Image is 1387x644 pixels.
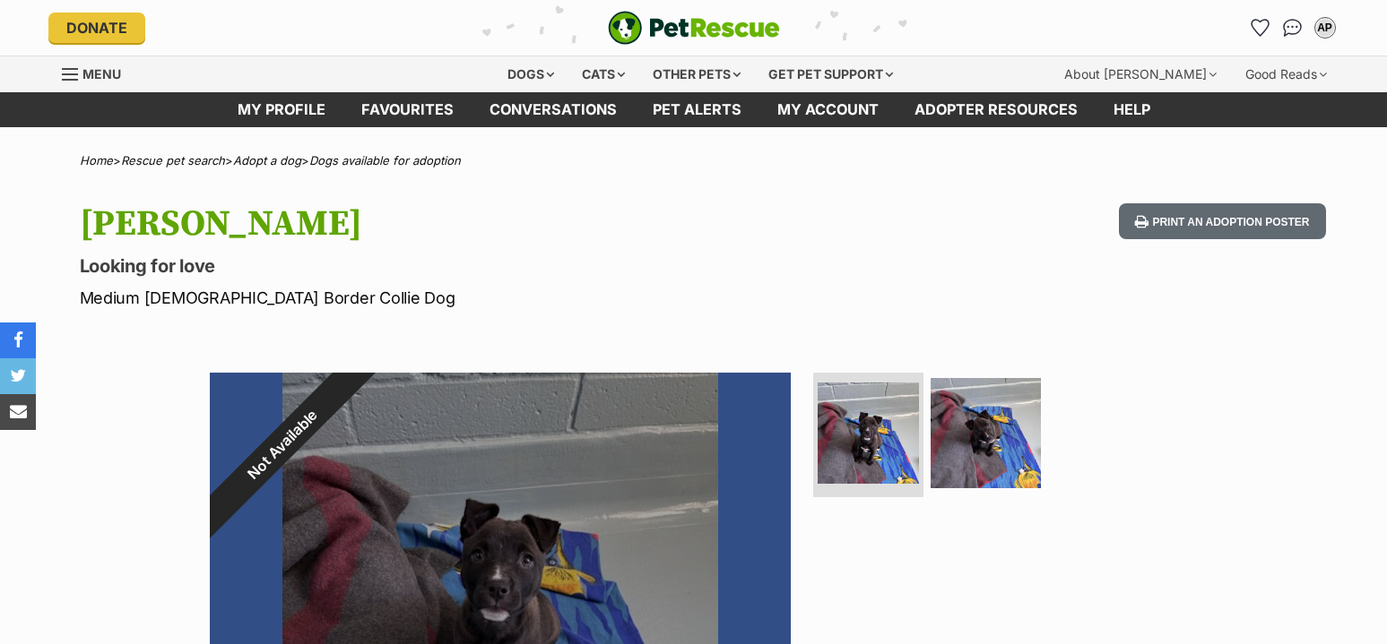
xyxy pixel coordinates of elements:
[472,92,635,127] a: conversations
[897,92,1096,127] a: Adopter resources
[80,153,113,167] a: Home
[220,92,343,127] a: My profile
[1283,19,1302,37] img: chat-41dd97257d64d25036548639549fe6c8038ab92f7586957e7f3b1b290dea8141.svg
[818,382,919,484] img: Photo of Penny
[1279,13,1307,42] a: Conversations
[169,331,395,558] div: Not Available
[759,92,897,127] a: My account
[82,66,121,82] span: Menu
[1096,92,1168,127] a: Help
[1246,13,1275,42] a: Favourites
[48,13,145,43] a: Donate
[1233,56,1339,92] div: Good Reads
[35,154,1353,167] div: > > >
[569,56,637,92] div: Cats
[1311,13,1339,42] button: My account
[1119,203,1325,240] button: Print an adoption poster
[1316,19,1334,37] div: AP
[608,11,780,45] img: logo-e224e6f780fb5917bec1dbf3a21bbac754714ae5b6737aabdf751b685950b380.svg
[309,153,461,167] a: Dogs available for adoption
[233,153,301,167] a: Adopt a dog
[756,56,906,92] div: Get pet support
[931,378,1041,488] img: Photo of Penny
[1052,56,1229,92] div: About [PERSON_NAME]
[80,286,838,310] p: Medium [DEMOGRAPHIC_DATA] Border Collie Dog
[1246,13,1339,42] ul: Account quick links
[495,56,567,92] div: Dogs
[121,153,225,167] a: Rescue pet search
[80,203,838,245] h1: [PERSON_NAME]
[640,56,753,92] div: Other pets
[635,92,759,127] a: Pet alerts
[343,92,472,127] a: Favourites
[608,11,780,45] a: PetRescue
[62,56,134,89] a: Menu
[80,253,838,279] p: Looking for love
